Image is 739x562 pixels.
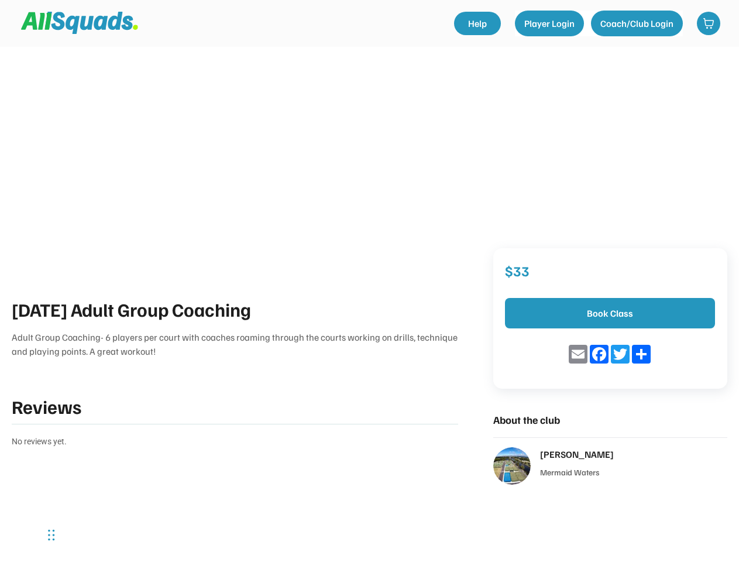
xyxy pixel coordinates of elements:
button: Book Class [505,298,715,328]
img: love%20tennis%20cover.jpg [493,447,531,485]
div: [DATE] Adult Group Coaching [12,295,458,323]
button: Player Login [515,11,584,36]
a: Help [454,12,501,35]
img: shopping-cart-01%20%281%29.svg [703,18,714,29]
img: Squad%20Logo.svg [21,12,138,34]
div: $33 [505,260,685,281]
div: Reviews [12,392,382,420]
div: [PERSON_NAME] [540,447,727,461]
div: About the club [493,412,727,428]
div: Adult Group Coaching- 6 players per court with coaches roaming through the courts working on dril... [12,330,458,358]
a: Facebook [589,345,610,364]
a: Email [568,345,589,364]
button: Coach/Club Login [591,11,683,36]
a: Twitter [610,345,631,364]
a: Share [631,345,652,364]
div: No reviews yet. [12,435,458,448]
div: Mermaid Waters [540,466,727,478]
